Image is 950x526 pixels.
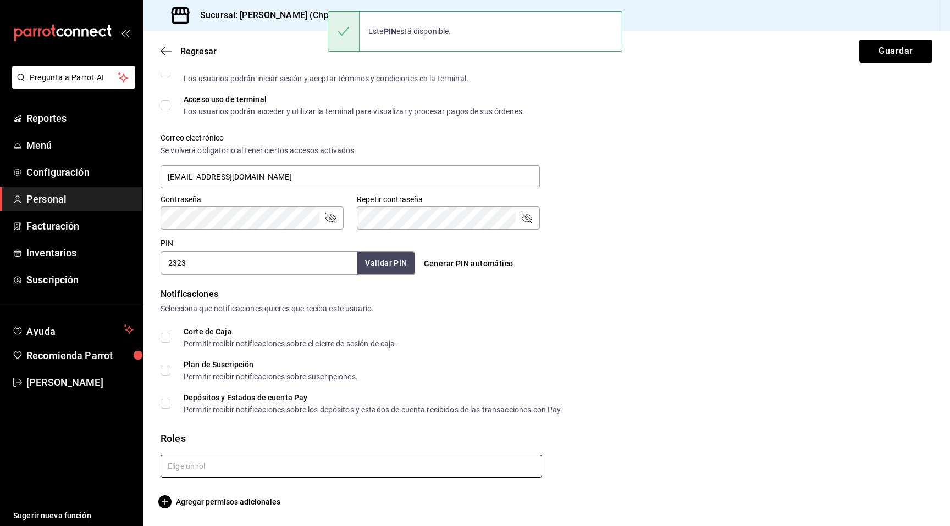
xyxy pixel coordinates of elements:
div: Corte de Caja [184,328,397,335]
input: 3 a 6 dígitos [161,251,357,275]
span: Pregunta a Parrot AI [30,72,118,83]
span: [PERSON_NAME] [26,375,134,390]
button: Regresar [161,46,217,57]
div: Los usuarios podrán iniciar sesión y aceptar términos y condiciones en la terminal. [184,75,468,82]
button: Guardar [859,40,932,63]
button: Agregar permisos adicionales [161,495,280,508]
div: Permitir recibir notificaciones sobre el cierre de sesión de caja. [184,340,397,348]
span: Sugerir nueva función [13,510,134,522]
h3: Sucursal: [PERSON_NAME] (Chps) [191,9,336,22]
strong: PIN [384,27,396,36]
div: Plan de Suscripción [184,361,358,368]
label: Correo electrónico [161,134,540,142]
span: Regresar [180,46,217,57]
button: Generar PIN automático [419,254,518,274]
span: Recomienda Parrot [26,348,134,363]
div: Acceso uso de terminal [184,96,524,103]
div: Permitir recibir notificaciones sobre los depósitos y estados de cuenta recibidos de las transacc... [184,406,563,413]
div: Roles [161,431,932,446]
div: Notificaciones [161,288,932,301]
span: Personal [26,192,134,206]
span: Suscripción [26,272,134,287]
span: Reportes [26,111,134,126]
div: Selecciona que notificaciones quieres que reciba este usuario. [161,303,932,315]
label: PIN [161,239,173,247]
div: Este está disponible. [360,19,460,43]
span: Inventarios [26,245,134,260]
label: Contraseña [161,195,344,203]
div: Se volverá obligatorio al tener ciertos accesos activados. [161,145,540,156]
span: Ayuda [26,323,119,336]
span: Menú [26,138,134,153]
div: Los usuarios podrán acceder y utilizar la terminal para visualizar y procesar pagos de sus órdenes. [184,108,524,115]
label: Repetir contraseña [357,195,540,203]
div: Depósitos y Estados de cuenta Pay [184,394,563,401]
button: passwordField [324,211,337,225]
span: Configuración [26,165,134,180]
a: Pregunta a Parrot AI [8,80,135,91]
button: Pregunta a Parrot AI [12,66,135,89]
button: Validar PIN [357,252,415,275]
div: Permitir recibir notificaciones sobre suscripciones. [184,373,358,380]
span: Facturación [26,219,134,233]
button: open_drawer_menu [121,29,130,37]
button: passwordField [520,211,533,225]
input: Elige un rol [161,455,542,478]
